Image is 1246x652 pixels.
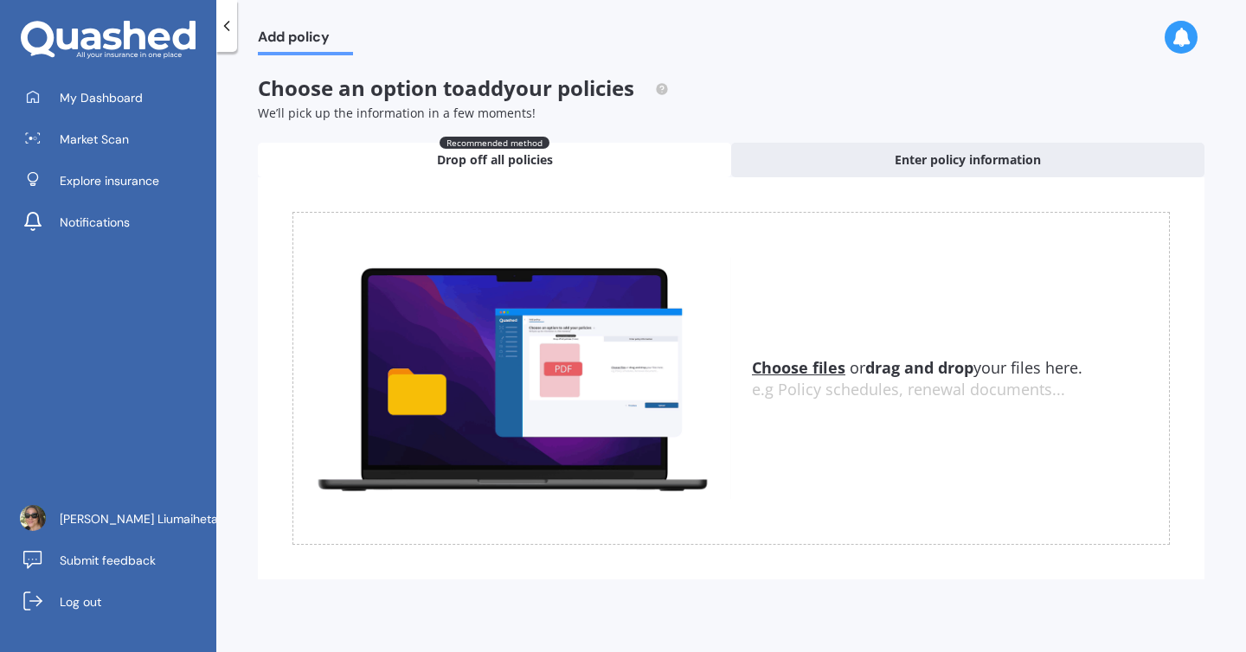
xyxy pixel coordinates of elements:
a: My Dashboard [13,80,216,115]
span: Explore insurance [60,172,159,189]
a: Market Scan [13,122,216,157]
span: Choose an option [258,74,669,102]
span: [PERSON_NAME] Liumaihetau [PERSON_NAME] [60,510,323,527]
span: Add policy [258,29,353,52]
a: Submit feedback [13,543,216,578]
a: Explore insurance [13,163,216,198]
span: Notifications [60,214,130,231]
span: Submit feedback [60,552,156,569]
div: e.g Policy schedules, renewal documents... [752,380,1169,400]
span: We’ll pick up the information in a few moments! [258,105,536,121]
b: drag and drop [865,357,973,378]
span: Drop off all policies [437,151,553,169]
span: Enter policy information [895,151,1041,169]
span: or your files here. [752,357,1082,378]
a: [PERSON_NAME] Liumaihetau [PERSON_NAME] [13,502,216,536]
a: Notifications [13,205,216,240]
img: AOh14GiWHLUfZiAElFv6W61gNgveSr5aaZsCb2vGfqVpJQ=s96-c [20,505,46,531]
span: Log out [60,593,101,610]
span: My Dashboard [60,89,143,106]
span: to add your policies [443,74,634,102]
span: Recommended method [440,137,549,149]
a: Log out [13,585,216,619]
span: Market Scan [60,131,129,148]
img: upload.de96410c8ce839c3fdd5.gif [293,258,731,499]
u: Choose files [752,357,845,378]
